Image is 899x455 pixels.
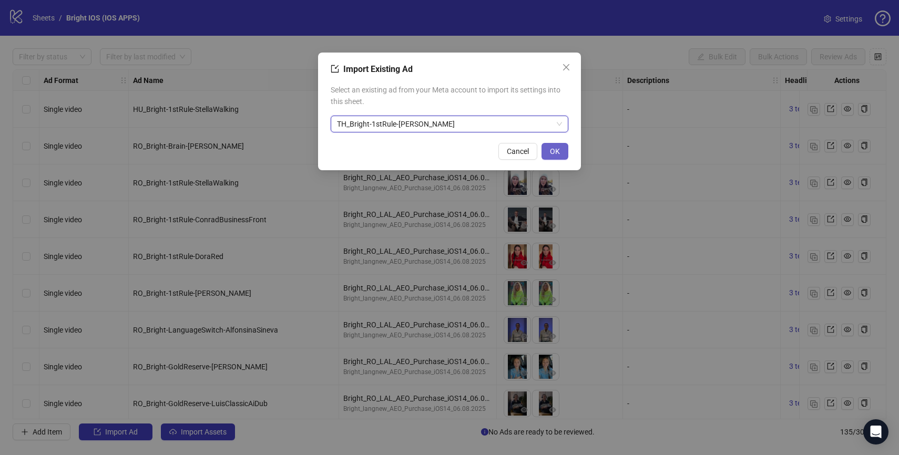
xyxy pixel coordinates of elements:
[507,147,529,156] span: Cancel
[550,147,560,156] span: OK
[331,65,339,73] span: import
[558,59,575,76] button: Close
[331,84,568,107] span: Select an existing ad from your Meta account to import its settings into this sheet.
[337,116,562,132] span: TH_Bright-1stRule-Isabel
[562,63,570,71] span: close
[498,143,537,160] button: Cancel
[542,143,568,160] button: OK
[863,419,888,444] div: Open Intercom Messenger
[343,64,413,74] span: Import Existing Ad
